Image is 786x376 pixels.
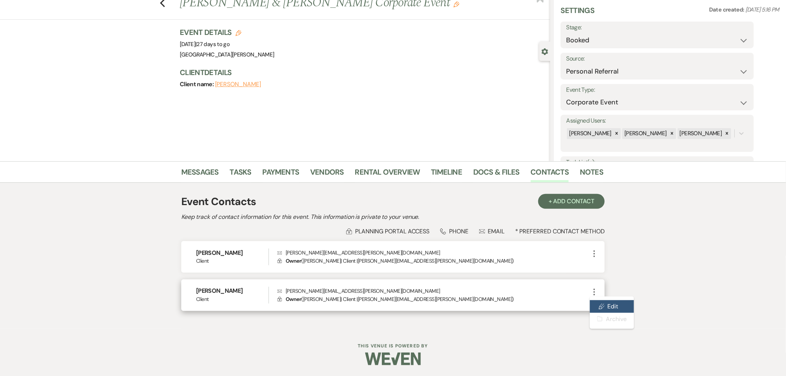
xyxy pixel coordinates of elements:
h6: [PERSON_NAME] [196,287,269,295]
h3: Settings [561,5,594,22]
label: Source: [566,54,748,64]
p: [PERSON_NAME][EMAIL_ADDRESS][PERSON_NAME][DOMAIN_NAME] [277,249,590,257]
span: Owner [286,257,301,264]
a: Messages [181,166,219,182]
button: Edit [590,300,634,313]
span: | [195,40,230,48]
div: Planning Portal Access [346,227,429,235]
label: Event Type: [566,85,748,95]
span: [GEOGRAPHIC_DATA][PERSON_NAME] [180,51,275,58]
p: ( [PERSON_NAME] | Client | [PERSON_NAME][EMAIL_ADDRESS][PERSON_NAME][DOMAIN_NAME] ) [277,295,590,303]
span: Owner [286,296,301,302]
span: [DATE] [180,40,230,48]
h6: [PERSON_NAME] [196,249,269,257]
label: Stage: [566,22,748,33]
a: Timeline [431,166,462,182]
p: [PERSON_NAME][EMAIL_ADDRESS][PERSON_NAME][DOMAIN_NAME] [277,287,590,295]
div: * Preferred Contact Method [181,227,605,235]
span: [DATE] 5:16 PM [746,6,779,13]
div: Phone [440,227,468,235]
span: Client [196,257,269,265]
button: [PERSON_NAME] [215,81,261,87]
span: Client [196,295,269,303]
span: 27 days to go [197,40,230,48]
button: Close lead details [542,48,548,55]
div: [PERSON_NAME] [567,128,613,139]
img: Weven Logo [365,346,421,372]
a: Vendors [310,166,344,182]
a: Rental Overview [355,166,420,182]
a: Notes [580,166,603,182]
h2: Keep track of contact information for this event. This information is private to your venue. [181,213,605,221]
button: + Add Contact [538,194,605,209]
button: Edit [454,1,459,7]
div: [PERSON_NAME] [622,128,668,139]
div: [PERSON_NAME] [678,128,723,139]
a: Contacts [531,166,569,182]
p: ( [PERSON_NAME] | Client | [PERSON_NAME][EMAIL_ADDRESS][PERSON_NAME][DOMAIN_NAME] ) [277,257,590,265]
h3: Client Details [180,67,543,78]
label: Assigned Users: [566,116,748,126]
a: Tasks [230,166,251,182]
a: Payments [263,166,299,182]
label: Task List(s): [566,157,748,168]
a: Docs & Files [473,166,519,182]
div: Email [479,227,505,235]
span: Client name: [180,80,215,88]
h1: Event Contacts [181,194,256,210]
button: Archive [590,313,634,325]
span: Date created: [709,6,746,13]
h3: Event Details [180,27,275,38]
